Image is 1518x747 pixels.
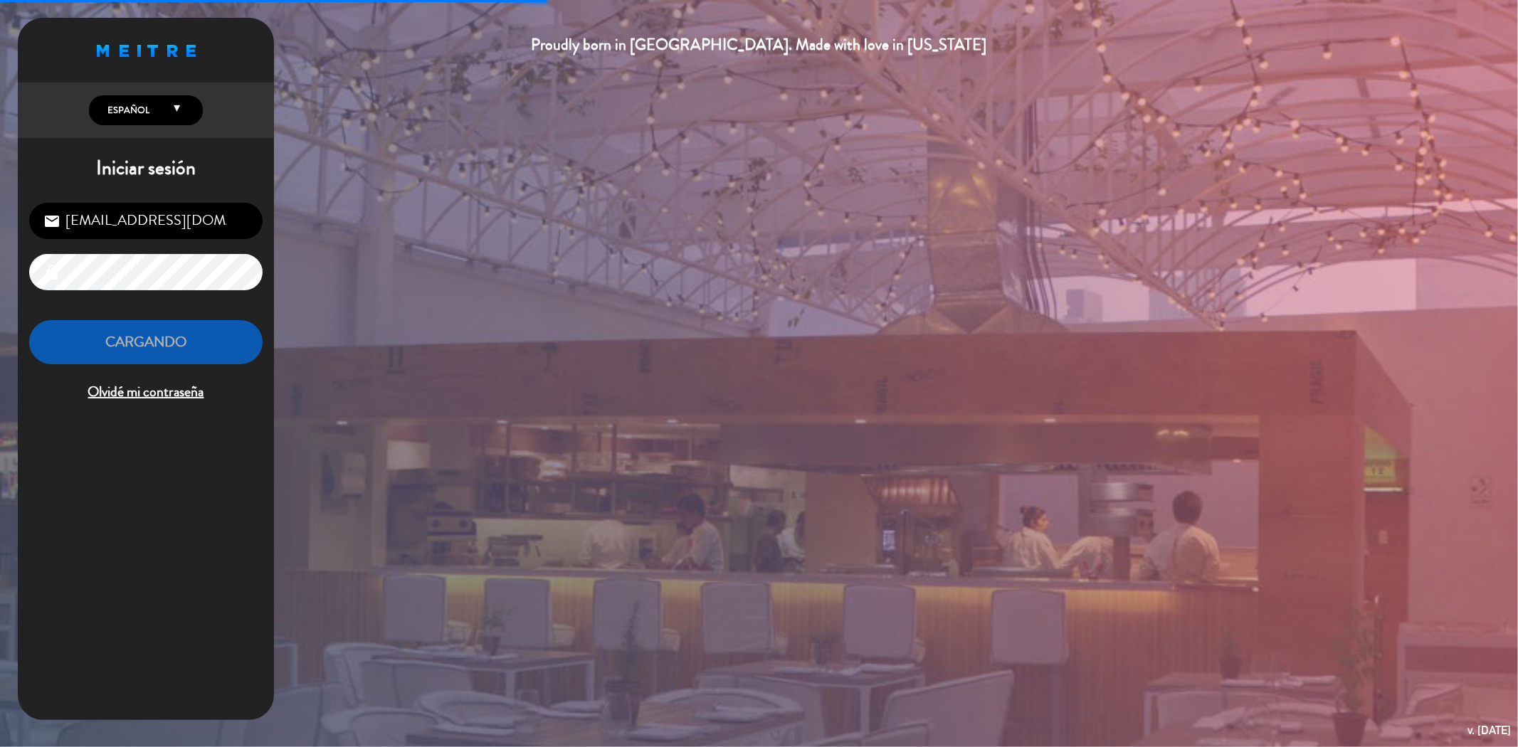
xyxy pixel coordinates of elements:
[1467,721,1511,740] div: v. [DATE]
[104,103,149,117] span: Español
[29,203,263,239] input: Correo Electrónico
[29,320,263,365] button: Cargando
[43,213,60,230] i: email
[29,381,263,404] span: Olvidé mi contraseña
[43,264,60,281] i: lock
[18,157,274,181] h1: Iniciar sesión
